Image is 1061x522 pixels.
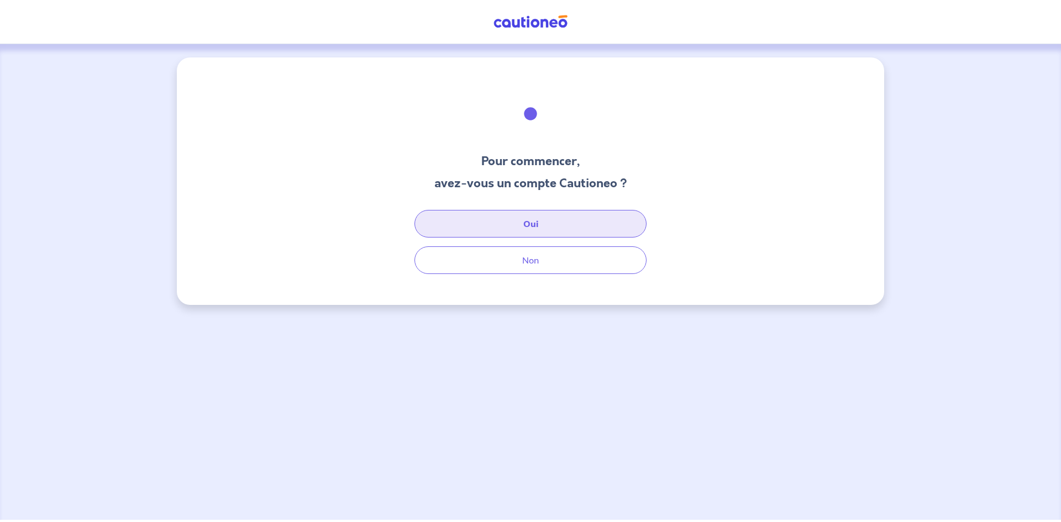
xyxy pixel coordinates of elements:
button: Oui [414,210,647,238]
img: illu_welcome.svg [501,84,560,144]
img: Cautioneo [489,15,572,29]
h3: avez-vous un compte Cautioneo ? [434,175,627,192]
button: Non [414,246,647,274]
h3: Pour commencer, [434,152,627,170]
